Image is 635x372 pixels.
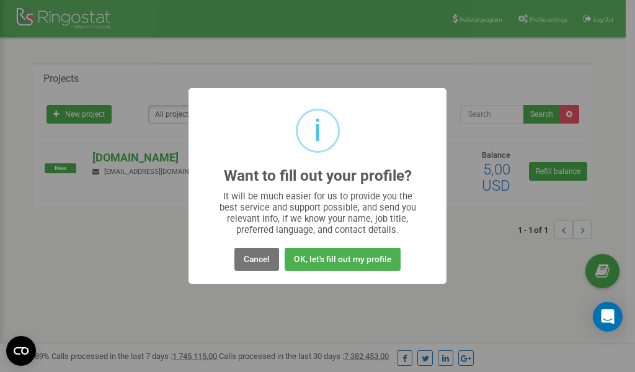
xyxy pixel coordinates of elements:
button: OK, let's fill out my profile [285,248,401,271]
button: Open CMP widget [6,336,36,366]
div: It will be much easier for us to provide you the best service and support possible, and send you ... [213,191,422,235]
button: Cancel [234,248,279,271]
div: i [314,111,321,151]
div: Open Intercom Messenger [593,302,623,332]
h2: Want to fill out your profile? [224,168,412,184]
